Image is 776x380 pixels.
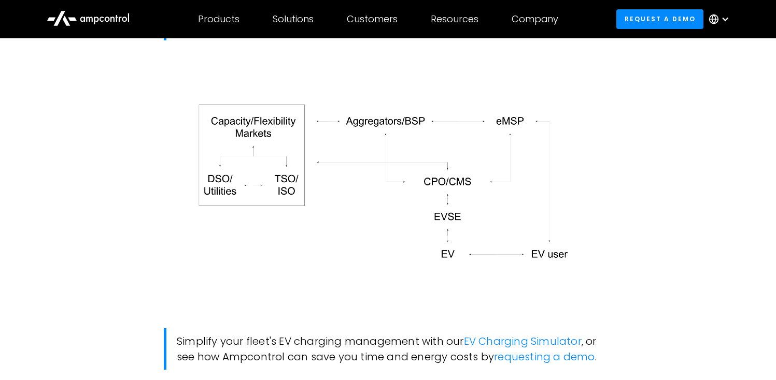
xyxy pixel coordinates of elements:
div: Solutions [273,13,314,25]
a: Request a demo [616,9,703,28]
a: requesting a demo [494,349,595,364]
div: Customers [347,13,398,25]
div: Products [198,13,239,25]
img: OCPP, IEC 63110, ISO 15118 [164,82,612,287]
div: Company [512,13,558,25]
blockquote: Simplify your fleet's EV charging management with our , or see how Ampcontrol can save you time a... [164,328,612,370]
div: Resources [431,13,478,25]
a: EV Charging Simulator [464,334,582,348]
